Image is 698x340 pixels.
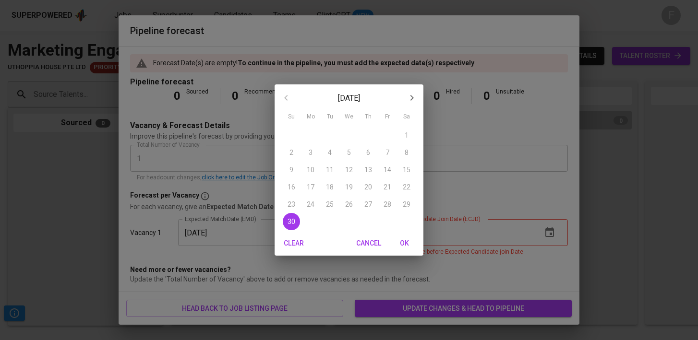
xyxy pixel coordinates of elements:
p: [DATE] [298,93,400,104]
span: Cancel [356,237,381,249]
button: Cancel [352,234,385,252]
span: Tu [321,112,338,122]
p: 30 [288,217,295,226]
span: Su [283,112,300,122]
span: Fr [379,112,396,122]
button: OK [389,234,420,252]
span: Clear [282,237,305,249]
button: Clear [278,234,309,252]
span: Th [360,112,377,122]
span: OK [393,237,416,249]
span: Mo [302,112,319,122]
button: 30 [283,213,300,230]
span: Sa [398,112,415,122]
span: We [340,112,358,122]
